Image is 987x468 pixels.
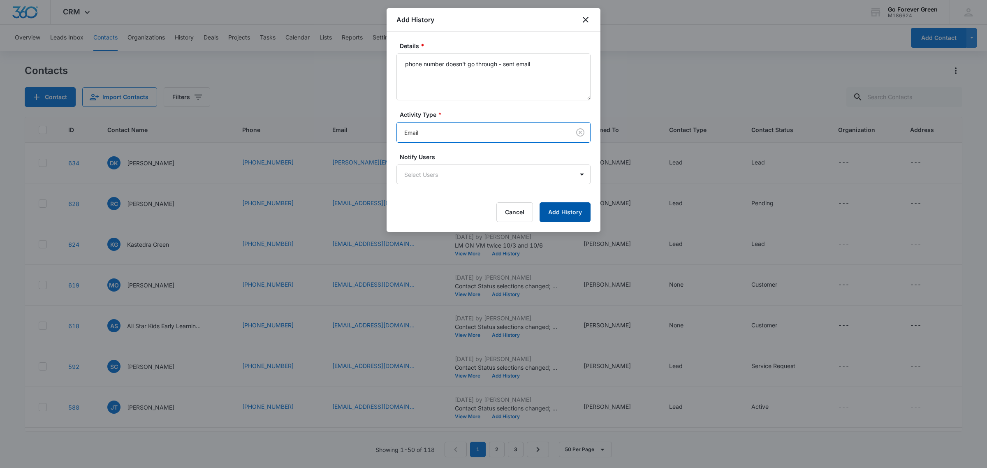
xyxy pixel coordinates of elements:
label: Activity Type [400,110,594,119]
button: close [581,15,591,25]
h1: Add History [396,15,434,25]
button: Add History [540,202,591,222]
textarea: phone number doesn't go through - sent email [396,53,591,100]
button: Clear [574,126,587,139]
button: Cancel [496,202,533,222]
label: Details [400,42,594,50]
label: Notify Users [400,153,594,161]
